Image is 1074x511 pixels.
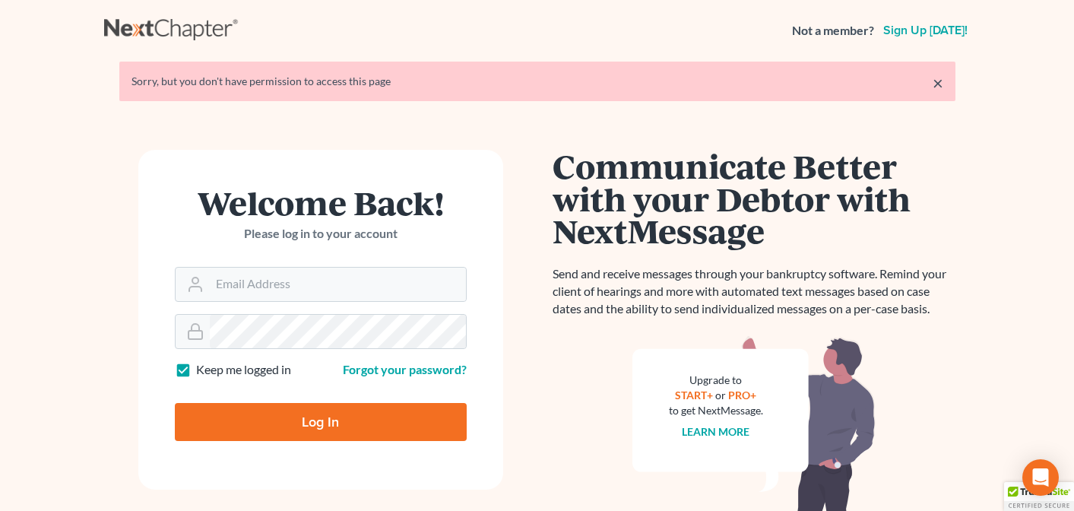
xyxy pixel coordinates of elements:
[715,389,726,401] span: or
[1022,459,1059,496] div: Open Intercom Messenger
[1004,482,1074,511] div: TrustedSite Certified
[553,150,955,247] h1: Communicate Better with your Debtor with NextMessage
[175,403,467,441] input: Log In
[933,74,943,92] a: ×
[196,361,291,379] label: Keep me logged in
[669,403,763,418] div: to get NextMessage.
[175,225,467,243] p: Please log in to your account
[669,373,763,388] div: Upgrade to
[728,389,756,401] a: PRO+
[210,268,466,301] input: Email Address
[675,389,713,401] a: START+
[792,22,874,40] strong: Not a member?
[131,74,943,89] div: Sorry, but you don't have permission to access this page
[343,362,467,376] a: Forgot your password?
[553,265,955,318] p: Send and receive messages through your bankruptcy software. Remind your client of hearings and mo...
[175,186,467,219] h1: Welcome Back!
[880,24,971,36] a: Sign up [DATE]!
[682,425,749,438] a: Learn more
